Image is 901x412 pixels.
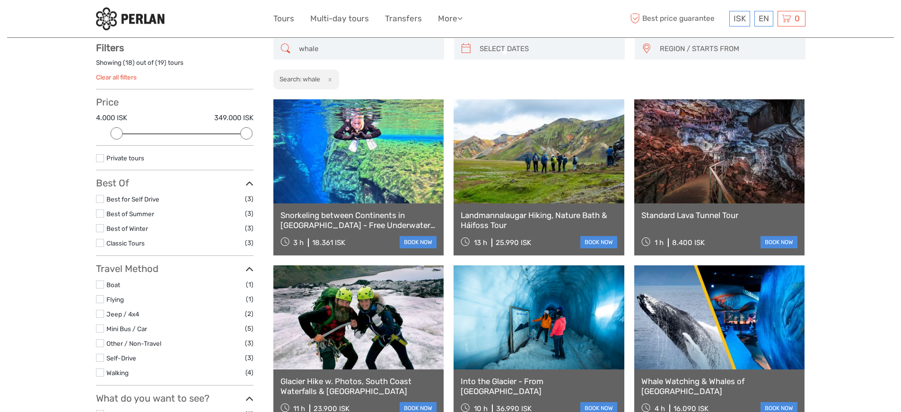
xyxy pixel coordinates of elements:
h2: Search: whale [280,75,320,83]
a: Into the Glacier - From [GEOGRAPHIC_DATA] [461,377,617,396]
p: We're away right now. Please check back later! [13,17,107,24]
span: (3) [245,352,254,363]
span: (3) [245,338,254,349]
a: Flying [106,296,124,303]
span: (2) [245,308,254,319]
div: 18.361 ISK [312,238,345,247]
a: book now [761,236,797,248]
span: 1 h [655,238,664,247]
a: More [438,12,463,26]
span: (1) [246,294,254,305]
a: Whale Watching & Whales of [GEOGRAPHIC_DATA] [641,377,798,396]
a: Best of Winter [106,225,148,232]
button: REGION / STARTS FROM [656,41,801,57]
h3: Travel Method [96,263,254,274]
a: Best of Summer [106,210,154,218]
div: 8.400 ISK [672,238,705,247]
label: 19 [157,58,164,67]
a: Classic Tours [106,239,145,247]
span: (1) [246,279,254,290]
a: Jeep / 4x4 [106,310,139,318]
h3: Price [96,96,254,108]
div: EN [754,11,773,26]
a: Private tours [106,154,144,162]
a: Clear all filters [96,73,137,81]
button: Open LiveChat chat widget [109,15,120,26]
label: 18 [125,58,132,67]
a: Tours [273,12,294,26]
a: Best for Self Drive [106,195,159,203]
div: 25.990 ISK [496,238,531,247]
h3: Best Of [96,177,254,189]
a: Transfers [385,12,422,26]
span: (4) [245,367,254,378]
img: 288-6a22670a-0f57-43d8-a107-52fbc9b92f2c_logo_small.jpg [96,7,165,30]
span: 0 [793,14,801,23]
a: book now [580,236,617,248]
a: Multi-day tours [310,12,369,26]
a: Glacier Hike w. Photos, South Coast Waterfalls & [GEOGRAPHIC_DATA] [280,377,437,396]
input: SELECT DATES [476,41,620,57]
span: (5) [245,323,254,334]
a: Walking [106,369,129,377]
span: (3) [245,193,254,204]
a: Self-Drive [106,354,136,362]
input: SEARCH [295,41,439,57]
a: Mini Bus / Car [106,325,147,333]
label: 349.000 ISK [214,113,254,123]
label: 4.000 ISK [96,113,127,123]
span: 13 h [474,238,487,247]
span: (3) [245,208,254,219]
div: Showing ( ) out of ( ) tours [96,58,254,73]
strong: Filters [96,42,124,53]
span: (3) [245,237,254,248]
h3: What do you want to see? [96,393,254,404]
a: Boat [106,281,120,289]
a: Snorkeling between Continents in [GEOGRAPHIC_DATA] - Free Underwater Photos [280,210,437,230]
span: (3) [245,223,254,234]
span: Best price guarantee [628,11,727,26]
span: ISK [734,14,746,23]
a: Standard Lava Tunnel Tour [641,210,798,220]
a: Landmannalaugar Hiking, Nature Bath & Háifoss Tour [461,210,617,230]
a: book now [400,236,437,248]
span: 3 h [293,238,304,247]
button: x [322,74,334,84]
a: Other / Non-Travel [106,340,161,347]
